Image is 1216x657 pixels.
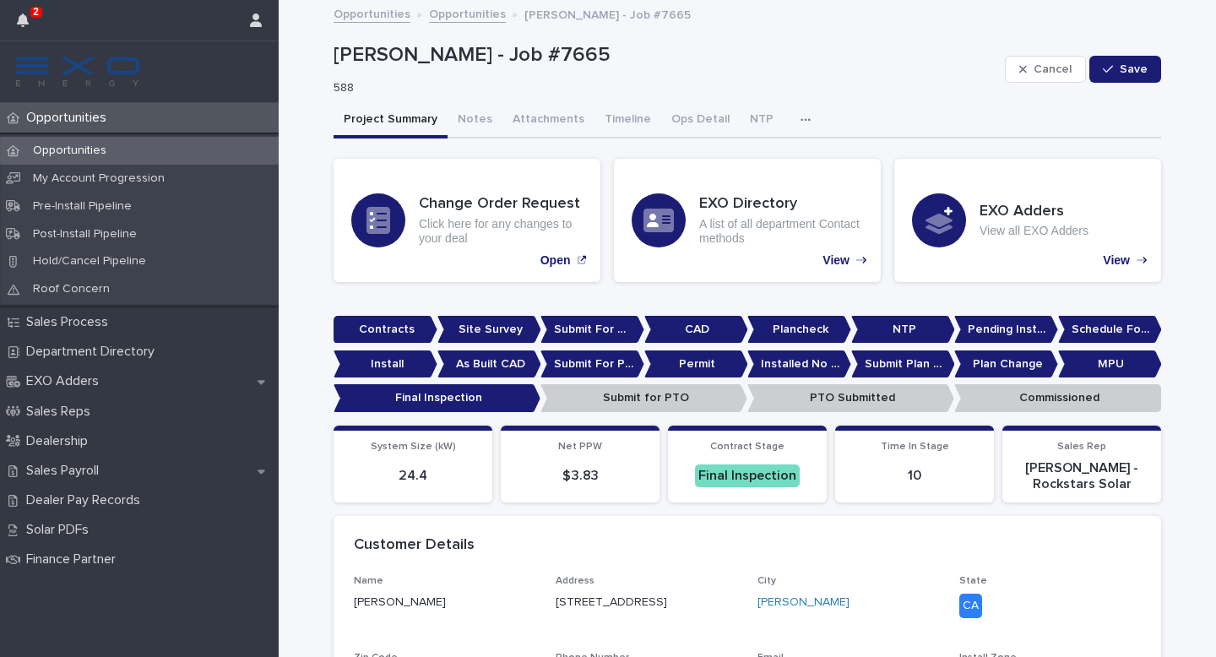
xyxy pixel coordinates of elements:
p: Sales Reps [19,404,104,420]
p: Hold/Cancel Pipeline [19,254,160,269]
p: A list of all department Contact methods [699,217,863,246]
div: 2 [17,10,39,41]
span: Sales Rep [1057,442,1106,452]
p: [STREET_ADDRESS] [556,594,667,611]
p: Submit Plan Change [851,350,955,378]
p: 10 [845,468,984,484]
button: Attachments [502,103,594,138]
h3: EXO Adders [980,203,1088,221]
p: My Account Progression [19,171,178,186]
p: View all EXO Adders [980,224,1088,238]
span: City [757,576,776,586]
button: Notes [448,103,502,138]
h2: Customer Details [354,536,475,555]
button: NTP [740,103,784,138]
span: Net PPW [558,442,602,452]
p: [PERSON_NAME] - Job #7665 [524,4,691,23]
p: Site Survey [437,316,541,344]
p: View [1103,253,1130,268]
p: Sales Process [19,314,122,330]
img: FKS5r6ZBThi8E5hshIGi [14,55,142,89]
p: Opportunities [19,110,120,126]
p: Commissioned [954,384,1161,412]
p: Submit For Permit [540,350,644,378]
a: Opportunities [334,3,410,23]
p: Solar PDFs [19,522,102,538]
p: Open [540,253,571,268]
a: Open [334,159,600,282]
p: 24.4 [344,468,482,484]
span: Save [1120,63,1148,75]
button: Project Summary [334,103,448,138]
button: Save [1089,56,1161,83]
p: [PERSON_NAME] - Job #7665 [334,43,998,68]
h3: Change Order Request [419,195,583,214]
p: Department Directory [19,344,168,360]
p: Dealership [19,433,101,449]
p: Click here for any changes to your deal [419,217,583,246]
p: View [822,253,850,268]
p: Schedule For Install [1058,316,1162,344]
a: Opportunities [429,3,506,23]
p: Finance Partner [19,551,129,567]
p: Roof Concern [19,282,123,296]
p: NTP [851,316,955,344]
p: Permit [644,350,748,378]
p: Installed No Permit [747,350,851,378]
p: Dealer Pay Records [19,492,154,508]
a: [PERSON_NAME] [757,594,850,611]
span: Cancel [1034,63,1072,75]
span: Contract Stage [710,442,784,452]
button: Ops Detail [661,103,740,138]
span: Name [354,576,383,586]
p: 2 [33,6,39,18]
p: Pre-Install Pipeline [19,199,145,214]
p: Install [334,350,437,378]
span: System Size (kW) [371,442,456,452]
p: Contracts [334,316,437,344]
div: CA [959,594,982,618]
p: Pending Install Task [954,316,1058,344]
p: [PERSON_NAME] [354,594,535,611]
p: EXO Adders [19,373,112,389]
p: Opportunities [19,144,120,158]
button: Cancel [1005,56,1086,83]
p: PTO Submitted [747,384,954,412]
p: Plan Change [954,350,1058,378]
p: As Built CAD [437,350,541,378]
span: State [959,576,987,586]
span: Address [556,576,594,586]
a: View [894,159,1161,282]
div: Final Inspection [695,464,800,487]
p: MPU [1058,350,1162,378]
span: Time In Stage [881,442,949,452]
a: View [614,159,881,282]
p: Plancheck [747,316,851,344]
p: Submit for PTO [540,384,747,412]
p: $ 3.83 [511,468,649,484]
button: Timeline [594,103,661,138]
p: Final Inspection [334,384,540,412]
p: 588 [334,81,991,95]
p: Post-Install Pipeline [19,227,150,242]
p: [PERSON_NAME] - Rockstars Solar [1012,460,1151,492]
p: Sales Payroll [19,463,112,479]
p: Submit For CAD [540,316,644,344]
h3: EXO Directory [699,195,863,214]
p: CAD [644,316,748,344]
